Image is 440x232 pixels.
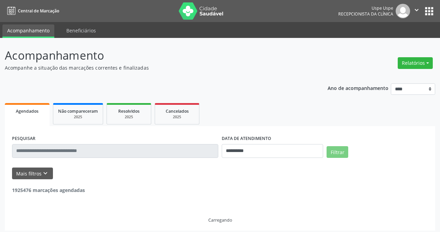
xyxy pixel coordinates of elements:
span: Resolvidos [118,108,140,114]
span: Não compareceram [58,108,98,114]
span: Cancelados [166,108,189,114]
div: 2025 [112,114,146,120]
i:  [413,6,420,14]
a: Beneficiários [62,24,101,37]
p: Ano de acompanhamento [328,83,388,92]
button: apps [423,5,435,17]
div: Carregando [208,217,232,223]
label: PESQUISAR [12,133,35,144]
p: Acompanhe a situação das marcações correntes e finalizadas [5,64,306,71]
div: Uspe Uspe [338,5,393,11]
button: Mais filtroskeyboard_arrow_down [12,168,53,180]
button: Filtrar [327,146,348,158]
span: Central de Marcação [18,8,59,14]
button: Relatórios [398,57,433,69]
span: Agendados [16,108,38,114]
strong: 1925476 marcações agendadas [12,187,85,193]
label: DATA DE ATENDIMENTO [222,133,271,144]
img: img [396,4,410,18]
span: Recepcionista da clínica [338,11,393,17]
a: Central de Marcação [5,5,59,17]
p: Acompanhamento [5,47,306,64]
div: 2025 [160,114,194,120]
button:  [410,4,423,18]
i: keyboard_arrow_down [42,170,49,177]
a: Acompanhamento [2,24,54,38]
div: 2025 [58,114,98,120]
